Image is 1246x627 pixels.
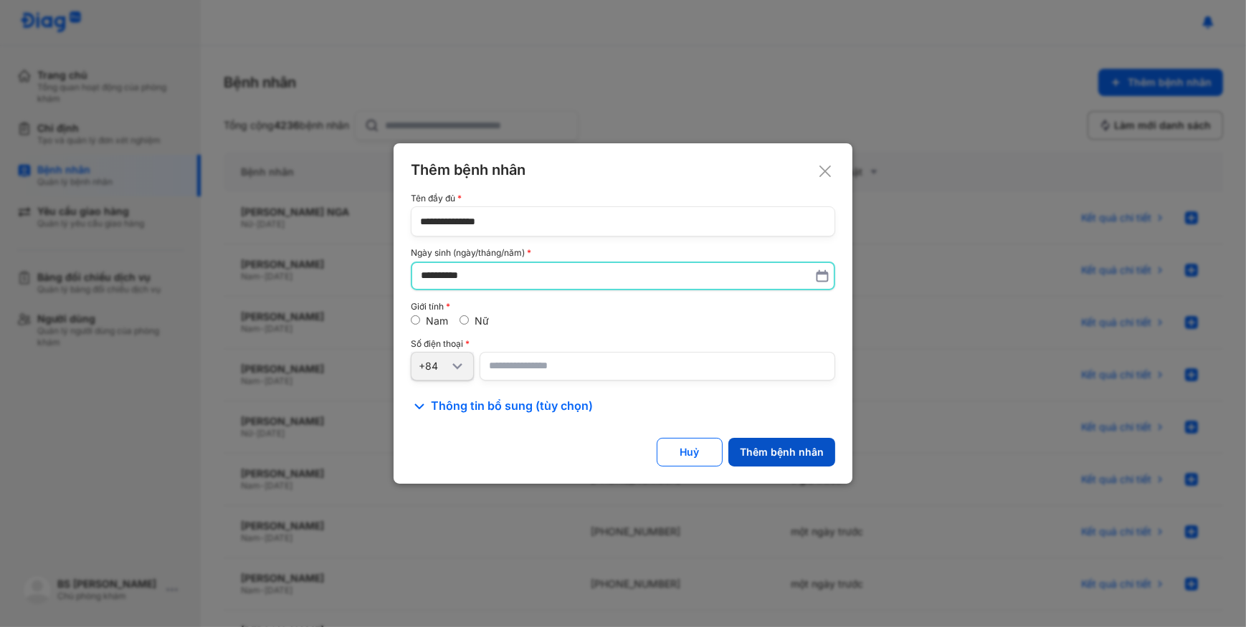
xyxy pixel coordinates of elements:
[431,398,593,415] span: Thông tin bổ sung (tùy chọn)
[419,360,449,373] div: +84
[411,161,835,179] div: Thêm bệnh nhân
[411,339,835,349] div: Số điện thoại
[728,438,835,466] button: Thêm bệnh nhân
[740,446,824,459] div: Thêm bệnh nhân
[411,248,835,258] div: Ngày sinh (ngày/tháng/năm)
[411,193,835,204] div: Tên đầy đủ
[657,438,723,466] button: Huỷ
[411,302,835,312] div: Giới tính
[475,315,489,327] label: Nữ
[426,315,448,327] label: Nam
